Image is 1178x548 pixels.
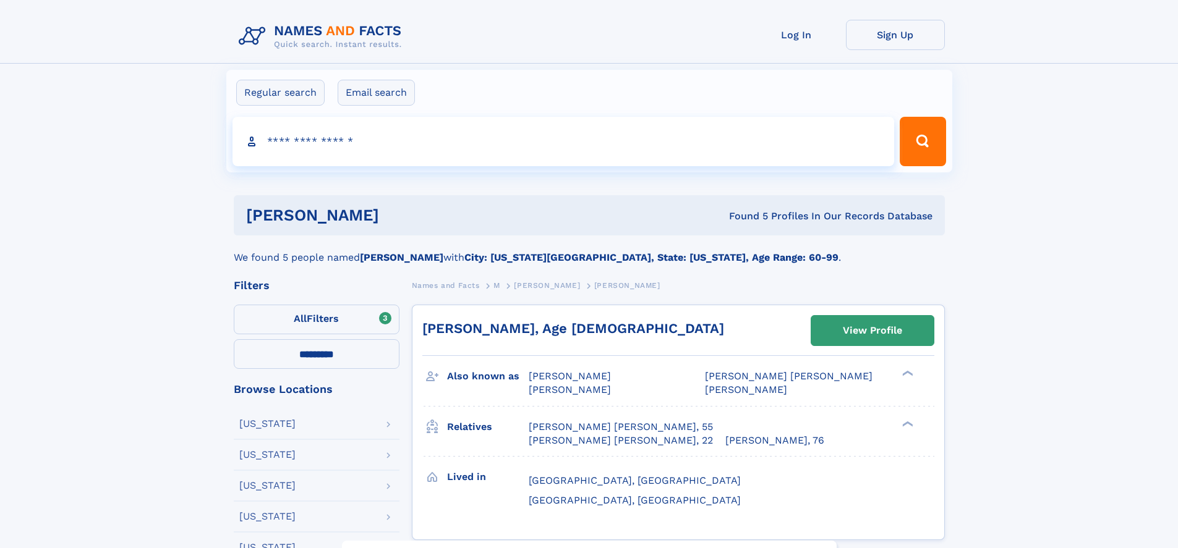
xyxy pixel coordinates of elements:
[594,281,660,290] span: [PERSON_NAME]
[233,117,895,166] input: search input
[846,20,945,50] a: Sign Up
[464,251,839,263] b: City: [US_STATE][GEOGRAPHIC_DATA], State: [US_STATE], Age Range: 60-99
[514,281,580,290] span: [PERSON_NAME]
[338,80,415,106] label: Email search
[239,481,296,491] div: [US_STATE]
[234,384,399,395] div: Browse Locations
[529,494,741,506] span: [GEOGRAPHIC_DATA], [GEOGRAPHIC_DATA]
[239,512,296,521] div: [US_STATE]
[899,369,914,377] div: ❯
[493,281,500,290] span: M
[705,384,787,395] span: [PERSON_NAME]
[529,474,741,486] span: [GEOGRAPHIC_DATA], [GEOGRAPHIC_DATA]
[422,321,724,336] a: [PERSON_NAME], Age [DEMOGRAPHIC_DATA]
[234,20,412,53] img: Logo Names and Facts
[234,305,399,334] label: Filters
[529,420,713,434] a: [PERSON_NAME] [PERSON_NAME], 55
[246,208,554,223] h1: [PERSON_NAME]
[529,434,713,447] a: [PERSON_NAME] [PERSON_NAME], 22
[899,419,914,428] div: ❯
[493,277,500,293] a: M
[554,209,933,223] div: Found 5 Profiles In Our Records Database
[529,370,611,382] span: [PERSON_NAME]
[843,316,902,345] div: View Profile
[725,434,824,447] a: [PERSON_NAME], 76
[234,235,945,265] div: We found 5 people named with .
[747,20,846,50] a: Log In
[705,370,873,382] span: [PERSON_NAME] [PERSON_NAME]
[234,280,399,291] div: Filters
[529,384,611,395] span: [PERSON_NAME]
[360,251,443,263] b: [PERSON_NAME]
[514,277,580,293] a: [PERSON_NAME]
[412,277,480,293] a: Names and Facts
[447,466,529,487] h3: Lived in
[236,80,325,106] label: Regular search
[239,450,296,460] div: [US_STATE]
[447,366,529,387] h3: Also known as
[447,416,529,437] h3: Relatives
[811,316,934,345] a: View Profile
[239,419,296,429] div: [US_STATE]
[294,313,307,324] span: All
[900,117,945,166] button: Search Button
